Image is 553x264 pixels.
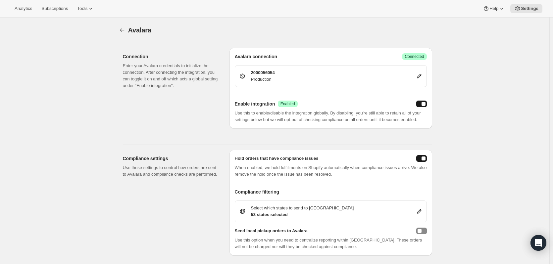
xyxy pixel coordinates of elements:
p: Use this option when you need to centralize reporting within [GEOGRAPHIC_DATA]. These orders will... [235,237,427,250]
button: Tools [73,4,98,13]
span: Subscriptions [41,6,68,11]
span: Settings [521,6,538,11]
p: 53 states selected [251,211,354,218]
button: Analytics [11,4,36,13]
p: Use these settings to control how orders are sent to Avalara and compliance checks are performed. [123,164,219,178]
p: Enter your Avalara credentials to initialize the connection. After connecting the integration, yo... [123,63,219,89]
h4: Send local pickup orders to Avalara [235,228,308,234]
span: Help [489,6,498,11]
span: Enabled [280,101,295,107]
span: Connected [405,54,424,59]
p: When enabled, we hold fulfillments on Shopify automatically when compliance issues arrive. We als... [235,164,427,178]
p: Production [251,76,275,83]
p: Use this to enable/disable the integration globally. By disabling, you're still able to retain al... [235,110,427,123]
p: Select which states to send to [GEOGRAPHIC_DATA] [251,205,354,211]
div: Open Intercom Messenger [530,235,546,251]
button: Help [479,4,509,13]
h2: Enable integration [235,101,275,107]
span: Avalara [128,26,151,34]
button: holdShopifyFulfillmentOrders [416,155,427,162]
h4: Hold orders that have compliance issues [235,155,319,162]
h2: Avalara connection [235,53,277,60]
span: Tools [77,6,87,11]
button: enabled [416,101,427,107]
h2: Connection [123,53,219,60]
button: Subscriptions [37,4,72,13]
p: 2000056054 [251,69,275,76]
h2: Compliance filtering [235,189,427,195]
button: Settings [510,4,542,13]
span: Analytics [15,6,32,11]
button: sendLocalPickupToAvalara [416,228,427,234]
h2: Compliance settings [123,155,219,162]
